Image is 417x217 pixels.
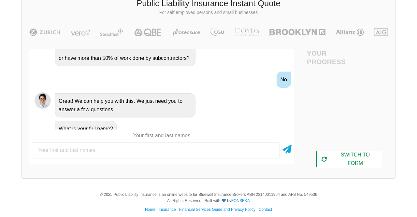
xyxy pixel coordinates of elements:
a: Financial Services Guide and Privacy Policy [179,207,255,212]
a: Contact [259,207,272,212]
div: No [277,72,291,88]
p: For self employed persons and small businesses [26,9,391,16]
img: Vero | Public Liability Insurance [68,28,93,36]
img: Zurich | Public Liability Insurance [26,28,63,36]
h4: Your Progress [307,49,349,65]
a: Home [145,207,155,212]
img: Brooklyn | Public Liability Insurance [267,28,328,36]
a: Insurance [159,207,176,212]
a: FONSEKA [231,198,250,203]
img: Protecsure | Public Liability Insurance [170,28,203,36]
img: Allianz | Public Liability Insurance [333,28,367,36]
img: AIG | Public Liability Insurance [371,28,391,36]
p: Your first and last names [29,132,294,139]
div: Great! We can help you with this. We just need you to answer a few questions. [55,93,195,117]
img: LLOYD's | Public Liability Insurance [231,28,263,36]
div: What is your full name? [55,121,117,137]
input: Your first and last names [32,142,280,158]
img: QBE | Public Liability Insurance [130,28,165,36]
div: SWITCH TO FORM [316,151,381,167]
img: CGU | Public Liability Insurance [207,28,227,36]
img: Chatbot | PLI [35,92,51,109]
img: Steadfast | Public Liability Insurance [97,28,126,36]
